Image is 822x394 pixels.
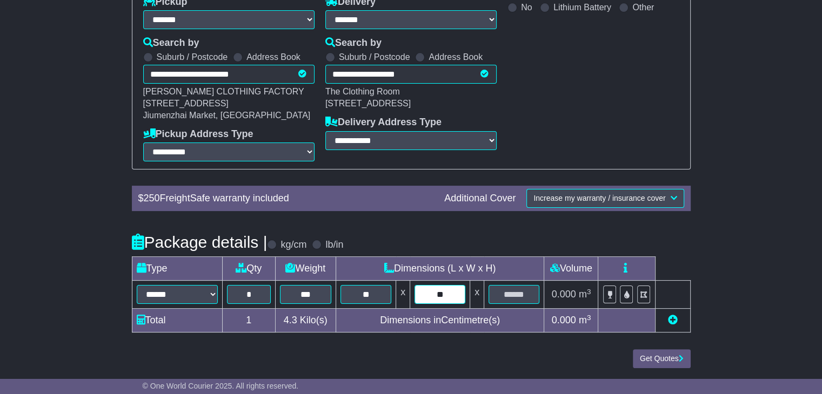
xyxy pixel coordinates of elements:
[526,189,684,208] button: Increase my warranty / insurance cover
[336,257,544,281] td: Dimensions (L x W x H)
[552,289,576,300] span: 0.000
[325,37,382,49] label: Search by
[143,37,199,49] label: Search by
[579,289,591,300] span: m
[280,239,306,251] label: kg/cm
[143,128,253,140] label: Pickup Address Type
[470,281,484,309] td: x
[587,288,591,296] sup: 3
[222,257,275,281] td: Qty
[439,193,521,205] div: Additional Cover
[284,315,297,325] span: 4.3
[587,314,591,322] sup: 3
[275,257,336,281] td: Weight
[143,87,304,96] span: [PERSON_NAME] CLOTHING FACTORY
[552,315,576,325] span: 0.000
[246,52,300,62] label: Address Book
[521,2,532,12] label: No
[579,315,591,325] span: m
[544,257,598,281] td: Volume
[339,52,410,62] label: Suburb / Postcode
[222,309,275,332] td: 1
[143,111,311,120] span: Jiumenzhai Market, [GEOGRAPHIC_DATA]
[275,309,336,332] td: Kilo(s)
[429,52,483,62] label: Address Book
[157,52,228,62] label: Suburb / Postcode
[133,193,439,205] div: $ FreightSafe warranty included
[632,2,654,12] label: Other
[633,349,691,368] button: Get Quotes
[143,99,229,108] span: [STREET_ADDRESS]
[533,194,665,202] span: Increase my warranty / insurance cover
[143,382,299,390] span: © One World Courier 2025. All rights reserved.
[396,281,410,309] td: x
[325,117,442,128] label: Delivery Address Type
[336,309,544,332] td: Dimensions in Centimetre(s)
[132,309,222,332] td: Total
[325,87,400,96] span: The Clothing Room
[132,257,222,281] td: Type
[132,233,268,251] h4: Package details |
[325,239,343,251] label: lb/in
[144,193,160,203] span: 250
[325,99,411,108] span: [STREET_ADDRESS]
[553,2,611,12] label: Lithium Battery
[668,315,678,325] a: Add new item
